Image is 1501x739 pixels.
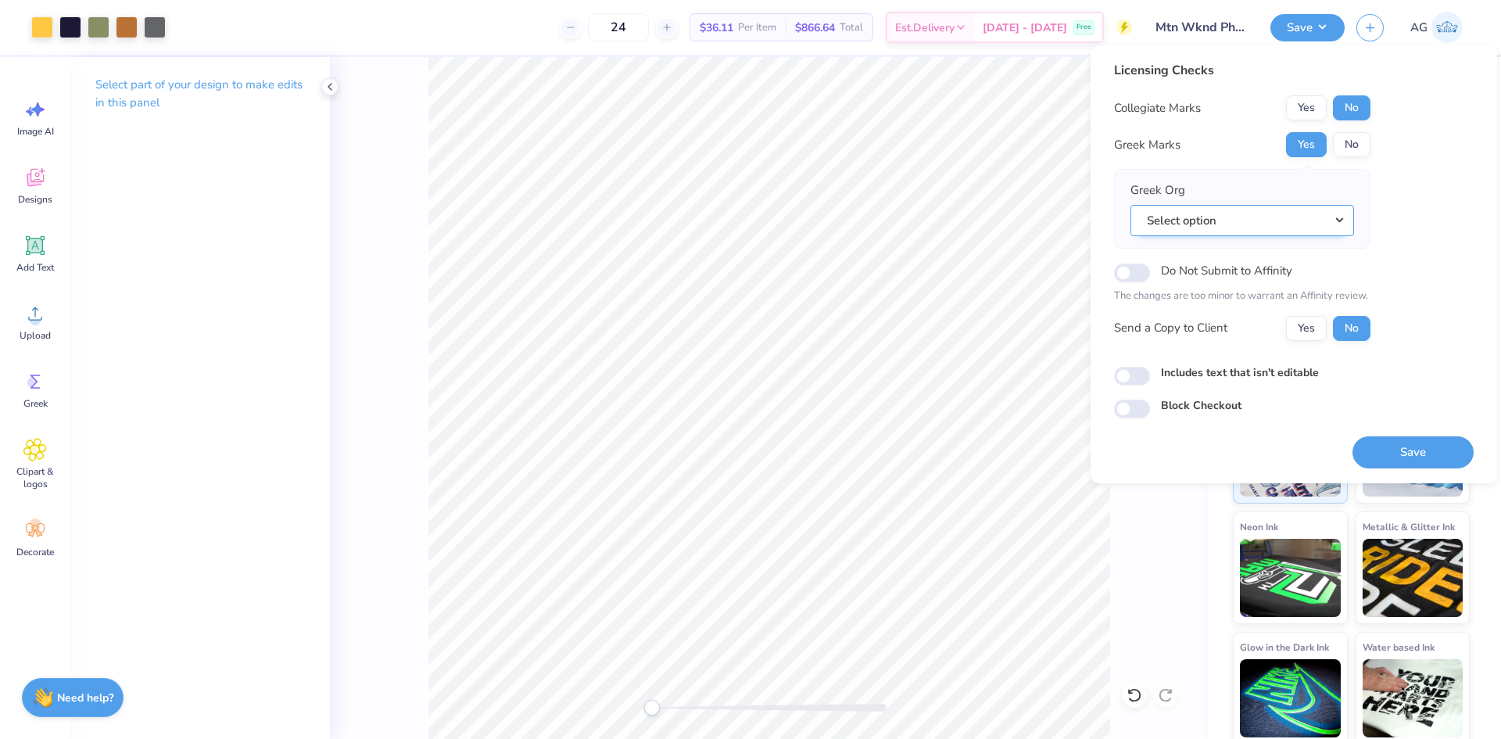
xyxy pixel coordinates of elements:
img: Metallic & Glitter Ink [1363,539,1463,617]
a: AG [1403,12,1470,43]
img: Glow in the Dark Ink [1240,659,1341,737]
span: Water based Ink [1363,639,1435,655]
p: The changes are too minor to warrant an Affinity review. [1114,289,1370,304]
input: Untitled Design [1144,12,1259,43]
button: Save [1352,436,1474,468]
div: Licensing Checks [1114,61,1370,80]
span: [DATE] - [DATE] [983,20,1067,36]
img: Aljosh Eyron Garcia [1431,12,1463,43]
button: No [1333,316,1370,341]
button: Save [1270,14,1345,41]
button: No [1333,95,1370,120]
span: Decorate [16,546,54,558]
input: – – [588,13,649,41]
span: Upload [20,329,51,342]
label: Block Checkout [1161,397,1241,414]
span: Image AI [17,125,54,138]
span: Total [840,20,863,36]
label: Greek Org [1130,181,1185,199]
div: Send a Copy to Client [1114,319,1227,337]
button: Yes [1286,316,1327,341]
span: $866.64 [795,20,835,36]
button: Yes [1286,95,1327,120]
span: Greek [23,397,48,410]
strong: Need help? [57,691,113,705]
span: Add Text [16,261,54,274]
span: Est. Delivery [895,20,955,36]
span: Per Item [738,20,776,36]
div: Collegiate Marks [1114,99,1201,117]
span: Metallic & Glitter Ink [1363,518,1455,535]
p: Select part of your design to make edits in this panel [95,76,305,112]
span: Designs [18,193,52,206]
span: Glow in the Dark Ink [1240,639,1329,655]
button: No [1333,132,1370,157]
button: Select option [1130,205,1354,237]
span: $36.11 [700,20,733,36]
span: Clipart & logos [9,465,61,490]
span: Free [1076,22,1091,33]
label: Do Not Submit to Affinity [1161,260,1292,281]
img: Neon Ink [1240,539,1341,617]
button: Yes [1286,132,1327,157]
img: Water based Ink [1363,659,1463,737]
div: Accessibility label [644,700,660,716]
span: AG [1410,19,1428,37]
div: Greek Marks [1114,136,1180,154]
label: Includes text that isn't editable [1161,364,1319,381]
span: Neon Ink [1240,518,1278,535]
